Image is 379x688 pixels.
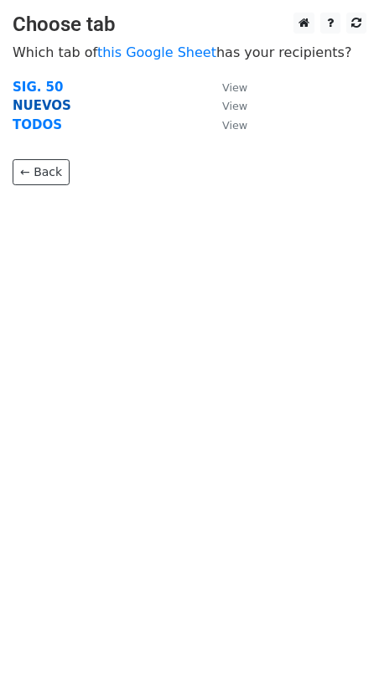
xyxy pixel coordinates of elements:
[13,159,70,185] a: ← Back
[13,44,366,61] p: Which tab of has your recipients?
[205,80,247,95] a: View
[13,13,366,37] h3: Choose tab
[205,98,247,113] a: View
[222,100,247,112] small: View
[222,119,247,132] small: View
[13,80,64,95] a: SIG. 50
[295,608,379,688] iframe: Chat Widget
[97,44,216,60] a: this Google Sheet
[222,81,247,94] small: View
[13,117,62,132] a: TODOS
[205,117,247,132] a: View
[13,98,71,113] a: NUEVOS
